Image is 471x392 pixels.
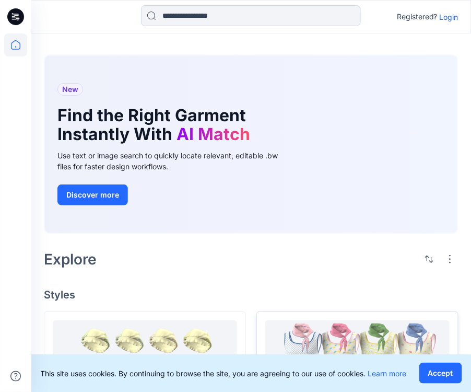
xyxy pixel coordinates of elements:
a: Learn more [368,369,407,378]
span: AI Match [176,124,250,144]
div: Use text or image search to quickly locate relevant, editable .bw files for faster design workflows. [57,150,292,172]
h1: Find the Right Garment Instantly With [57,106,277,144]
span: New [62,83,78,96]
p: Registered? [397,10,438,23]
p: This site uses cookies. By continuing to browse the site, you are agreeing to our use of cookies. [41,368,407,379]
h2: Explore [44,251,97,268]
h4: Styles [44,289,458,301]
button: Discover more [57,185,128,205]
button: Accept [419,363,462,384]
p: Login [440,11,458,22]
